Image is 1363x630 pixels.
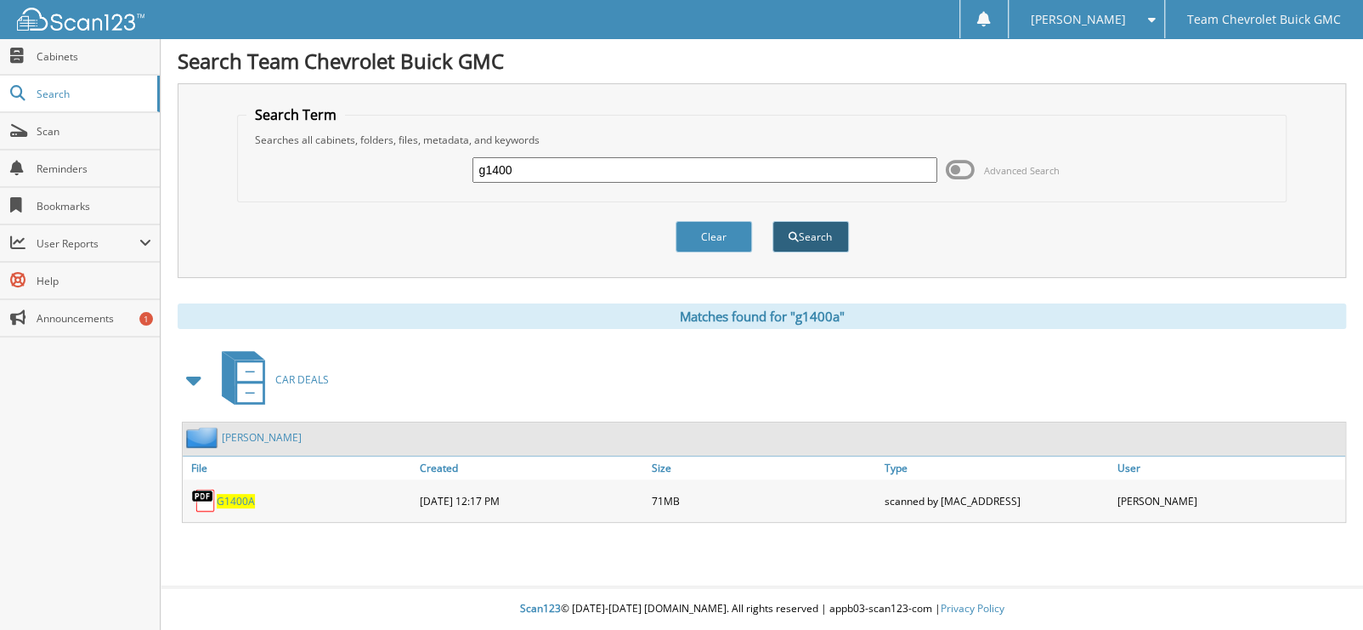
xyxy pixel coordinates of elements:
span: [PERSON_NAME] [1031,14,1126,25]
span: Advanced Search [984,164,1060,177]
span: Team Chevrolet Buick GMC [1187,14,1341,25]
div: 71MB [648,484,880,518]
h1: Search Team Chevrolet Buick GMC [178,47,1346,75]
span: Scan [37,124,151,139]
img: scan123-logo-white.svg [17,8,144,31]
span: User Reports [37,236,139,251]
a: G1400A [217,494,255,508]
button: Search [772,221,849,253]
a: Privacy Policy [941,601,1004,616]
span: Bookmarks [37,199,151,213]
button: Clear [676,221,752,253]
span: Help [37,274,151,288]
div: scanned by [MAC_ADDRESS] [880,484,1113,518]
span: Cabinets [37,49,151,64]
div: © [DATE]-[DATE] [DOMAIN_NAME]. All rights reserved | appb03-scan123-com | [161,588,1363,630]
span: Scan123 [520,601,561,616]
div: Searches all cabinets, folders, files, metadata, and keywords [246,133,1278,147]
div: [PERSON_NAME] [1112,484,1345,518]
a: [PERSON_NAME] [222,430,302,445]
a: File [183,457,416,480]
div: 1 [139,312,153,326]
a: Created [416,457,648,480]
div: Matches found for "g1400a" [178,304,1346,329]
img: folder2.png [186,427,222,448]
span: Reminders [37,162,151,176]
a: Size [648,457,880,480]
span: Search [37,87,149,101]
a: Type [880,457,1113,480]
legend: Search Term [246,105,345,124]
a: User [1112,457,1345,480]
span: CAR DEALS [275,372,329,387]
a: CAR DEALS [212,346,329,413]
span: Announcements [37,311,151,326]
img: PDF.png [191,488,217,514]
div: [DATE] 12:17 PM [416,484,648,518]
